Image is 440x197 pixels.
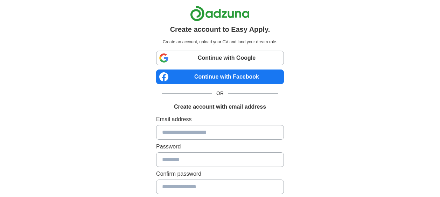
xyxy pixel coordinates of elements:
[190,6,250,21] img: Adzuna logo
[156,115,284,124] label: Email address
[156,170,284,178] label: Confirm password
[156,70,284,84] a: Continue with Facebook
[158,39,282,45] p: Create an account, upload your CV and land your dream role.
[212,90,228,97] span: OR
[156,143,284,151] label: Password
[174,103,266,111] h1: Create account with email address
[156,51,284,65] a: Continue with Google
[170,24,270,35] h1: Create account to Easy Apply.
